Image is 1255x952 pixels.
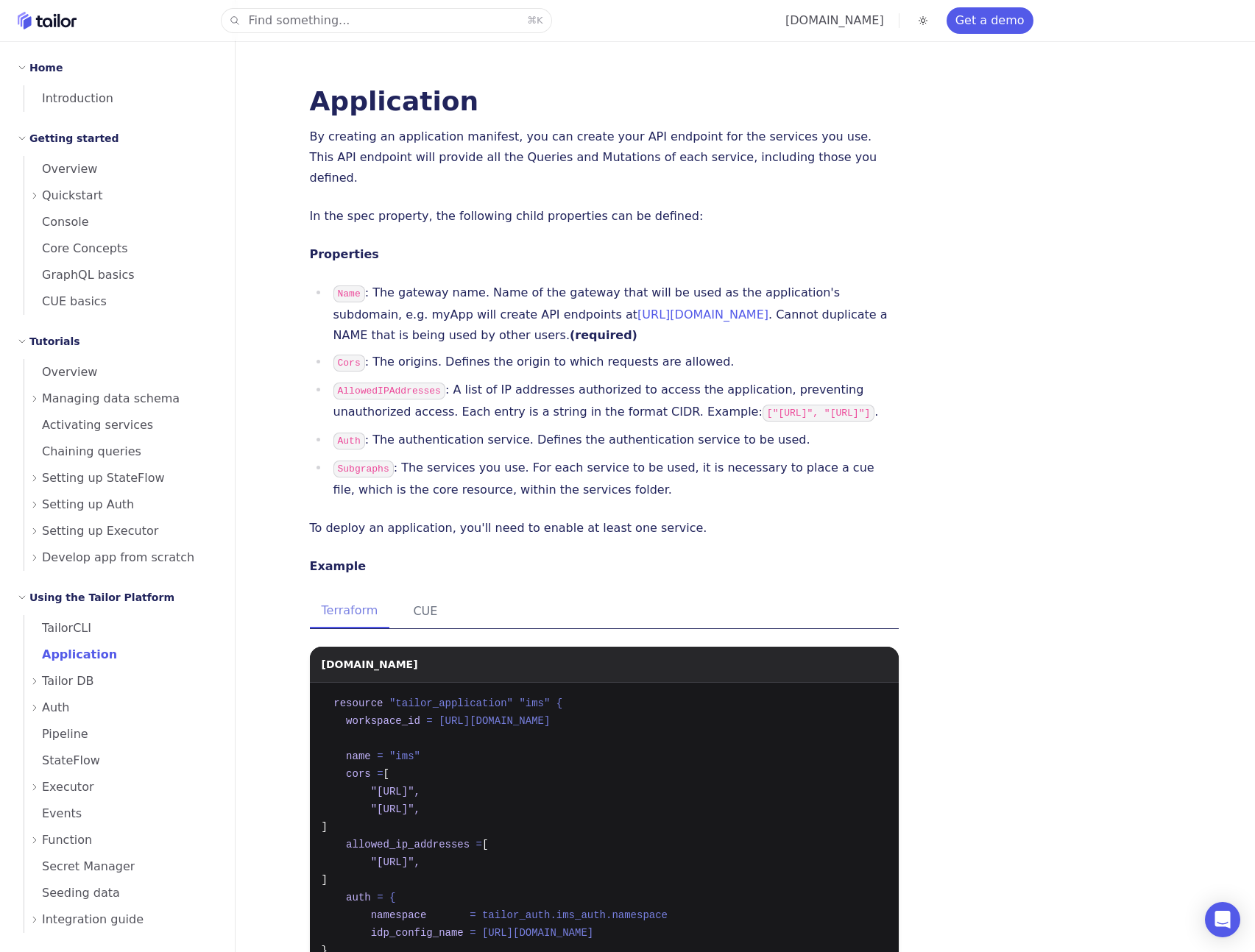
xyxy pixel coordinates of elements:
[389,750,420,762] span: "ims"
[29,59,63,77] h2: Home
[389,697,513,709] span: "tailor_application"
[333,461,394,477] code: Subgraphs
[24,647,117,661] span: Application
[24,156,217,182] a: Overview
[329,352,899,374] li: : The origins. Defines the origin to which requests are allowed.
[42,777,94,798] span: Executor
[371,927,464,939] span: idp_config_name
[377,750,383,762] span: =
[426,715,432,727] span: =
[947,7,1033,34] a: Get a demo
[785,13,884,27] a: [DOMAIN_NAME]
[24,853,217,880] a: Secret Manager
[519,697,550,709] span: "ims"
[371,856,414,868] span: "[URL]"
[470,927,476,939] span: =
[914,12,932,29] button: Toggle dark mode
[333,355,365,372] code: Cors
[389,892,395,903] span: {
[24,721,217,747] a: Pipeline
[24,727,88,741] span: Pipeline
[482,927,593,939] span: [URL][DOMAIN_NAME]
[310,127,899,188] p: By creating an application manifest, you can create your API endpoint for the services you use. T...
[329,430,899,452] li: : The authentication service. Defines the authentication service to be used.
[346,750,371,762] span: name
[24,235,217,262] a: Core Concepts
[556,697,562,709] span: {
[24,642,217,668] a: Application
[637,308,768,322] a: [URL][DOMAIN_NAME]
[383,768,389,780] span: [
[24,359,217,386] a: Overview
[42,468,165,489] span: Setting up StateFlow
[24,800,217,827] a: Events
[24,162,97,176] span: Overview
[482,909,668,921] span: tailor_auth.ims_auth.namespace
[482,839,488,850] span: [
[329,380,899,424] li: : A list of IP addresses authorized to access the application, preventing unauthorized access. Ea...
[24,268,135,282] span: GraphQL basics
[414,856,420,868] span: ,
[537,15,543,26] kbd: K
[24,747,217,774] a: StateFlow
[42,185,103,206] span: Quickstart
[322,647,418,673] h3: [DOMAIN_NAME]
[24,615,217,642] a: TailorCLI
[333,433,365,450] code: Auth
[24,209,217,235] a: Console
[333,285,365,302] code: Name
[371,786,414,798] span: "[URL]"
[401,594,449,628] button: CUE
[42,671,94,692] span: Tailor DB
[24,91,113,105] span: Introduction
[24,806,82,820] span: Events
[24,621,91,635] span: TailorCLI
[310,88,899,115] h1: Application
[42,830,92,850] span: Function
[24,418,153,432] span: Activating services
[570,328,637,342] strong: (required)
[414,786,420,798] span: ,
[42,388,180,409] span: Managing data schema
[414,803,420,815] span: ,
[24,859,135,873] span: Secret Manager
[24,886,120,900] span: Seeding data
[24,85,217,112] a: Introduction
[371,803,414,815] span: "[URL]"
[24,444,141,458] span: Chaining queries
[346,892,371,903] span: auth
[42,909,144,930] span: Integration guide
[29,129,119,147] h2: Getting started
[329,458,899,500] li: : The services you use. For each service to be used, it is necessary to place a cue file, which i...
[42,697,70,718] span: Auth
[333,697,383,709] span: resource
[333,383,445,399] code: AllowedIPAddresses
[322,874,328,886] span: ]
[24,753,100,767] span: StateFlow
[476,839,482,850] span: =
[42,494,134,515] span: Setting up Auth
[310,594,390,628] button: Terraform
[439,715,550,727] span: [URL][DOMAIN_NAME]
[310,247,379,261] strong: Properties
[42,521,158,541] span: Setting up Executor
[24,241,128,255] span: Core Concepts
[18,12,77,29] a: Home
[763,405,874,422] code: ["[URL]", "[URL]"]
[24,288,217,315] a: CUE basics
[24,412,217,438] a: Activating services
[322,821,328,833] span: ]
[310,518,899,539] p: To deploy an application, you'll need to enable at least one service.
[29,333,80,350] h2: Tutorials
[24,880,217,906] a: Seeding data
[29,589,174,606] h2: Using the Tailor Platform
[527,15,537,26] kbd: ⌘
[346,768,371,780] span: cors
[329,283,899,346] li: : The gateway name. Name of the gateway that will be used as the application's subdomain, e.g. my...
[470,909,476,921] span: =
[346,715,420,727] span: workspace_id
[24,215,89,229] span: Console
[377,768,383,780] span: =
[1205,902,1240,937] div: Open Intercom Messenger
[310,559,367,573] strong: Example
